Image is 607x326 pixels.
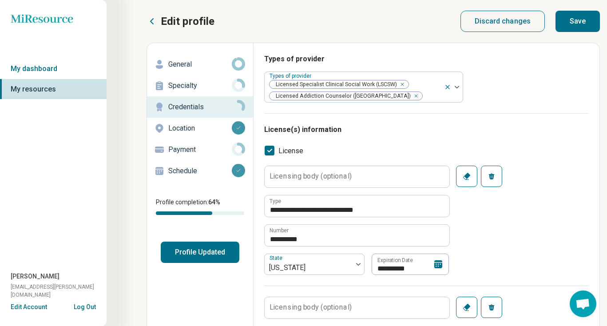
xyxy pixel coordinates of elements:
label: Types of provider [270,73,313,79]
div: Profile completion: [147,192,253,220]
a: Credentials [147,96,253,118]
button: Save [555,11,600,32]
label: State [270,255,284,262]
button: Edit Account [11,302,47,312]
div: Profile completion [156,211,244,215]
button: Edit profile [147,14,214,28]
div: Open chat [570,290,596,317]
button: Log Out [74,302,96,310]
p: General [168,59,232,70]
span: Licensed Addiction Counselor ([GEOGRAPHIC_DATA]) [270,92,413,100]
a: General [147,54,253,75]
h3: License(s) information [264,124,589,135]
p: Schedule [168,166,232,176]
label: Type [270,199,281,204]
h3: Types of provider [264,54,589,64]
p: Edit profile [161,14,214,28]
p: Payment [168,144,232,155]
span: License [278,146,303,156]
a: Schedule [147,160,253,182]
label: Number [270,228,289,233]
span: [PERSON_NAME] [11,272,60,281]
label: Licensing body (optional) [270,173,352,180]
button: Discard changes [460,11,545,32]
p: Credentials [168,102,232,112]
p: Location [168,123,232,134]
span: Licensed Specialist Clinical Social Work (LSCSW) [270,80,400,89]
a: Location [147,118,253,139]
a: Specialty [147,75,253,96]
label: Licensing body (optional) [270,304,352,311]
input: credential.licenses.0.name [265,195,449,217]
p: Specialty [168,80,232,91]
span: [EMAIL_ADDRESS][PERSON_NAME][DOMAIN_NAME] [11,283,107,299]
span: 64 % [208,199,220,206]
a: Payment [147,139,253,160]
button: Profile Updated [161,242,239,263]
